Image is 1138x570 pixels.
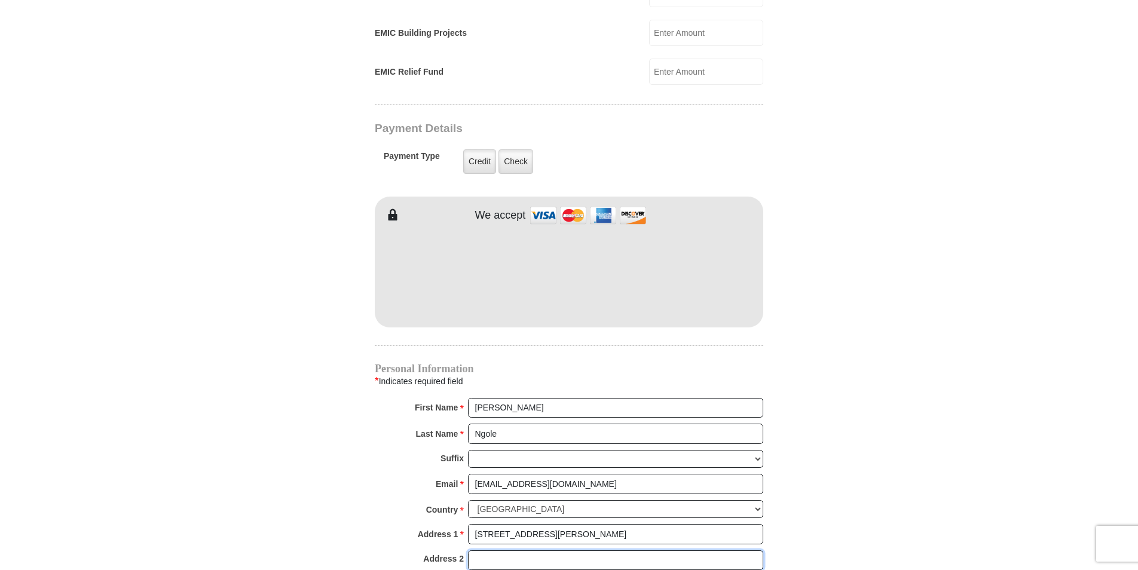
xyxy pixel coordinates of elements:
[415,399,458,416] strong: First Name
[375,373,763,389] div: Indicates required field
[649,59,763,85] input: Enter Amount
[498,149,533,174] label: Check
[416,425,458,442] strong: Last Name
[426,501,458,518] strong: Country
[375,66,443,78] label: EMIC Relief Fund
[375,364,763,373] h4: Personal Information
[475,209,526,222] h4: We accept
[375,122,680,136] h3: Payment Details
[418,526,458,543] strong: Address 1
[384,151,440,167] h5: Payment Type
[423,550,464,567] strong: Address 2
[375,27,467,39] label: EMIC Building Projects
[440,450,464,467] strong: Suffix
[528,203,648,228] img: credit cards accepted
[463,149,496,174] label: Credit
[436,476,458,492] strong: Email
[649,20,763,46] input: Enter Amount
